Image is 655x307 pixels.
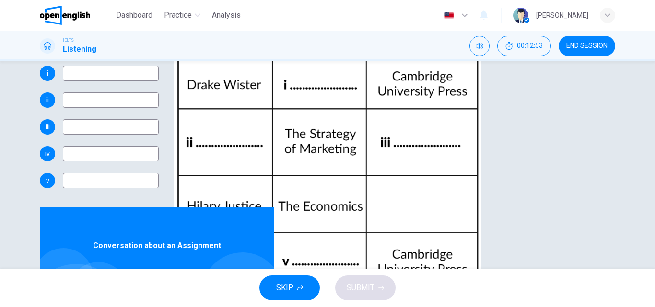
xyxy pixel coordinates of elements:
button: SKIP [259,275,320,300]
span: END SESSION [566,42,608,50]
button: 00:12:53 [497,36,551,56]
div: Hide [497,36,551,56]
button: Analysis [208,7,245,24]
span: Conversation about an Assignment [93,240,221,251]
a: OpenEnglish logo [40,6,112,25]
button: END SESSION [559,36,615,56]
span: SKIP [276,281,293,295]
img: en [443,12,455,19]
span: Dashboard [116,10,152,21]
button: Practice [160,7,204,24]
span: IELTS [63,37,74,44]
div: Mute [469,36,490,56]
span: 00:12:53 [517,42,543,50]
div: [PERSON_NAME] [536,10,588,21]
span: Analysis [212,10,241,21]
button: Dashboard [112,7,156,24]
img: OpenEnglish logo [40,6,90,25]
h1: Listening [63,44,96,55]
span: Practice [164,10,192,21]
img: Profile picture [513,8,528,23]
